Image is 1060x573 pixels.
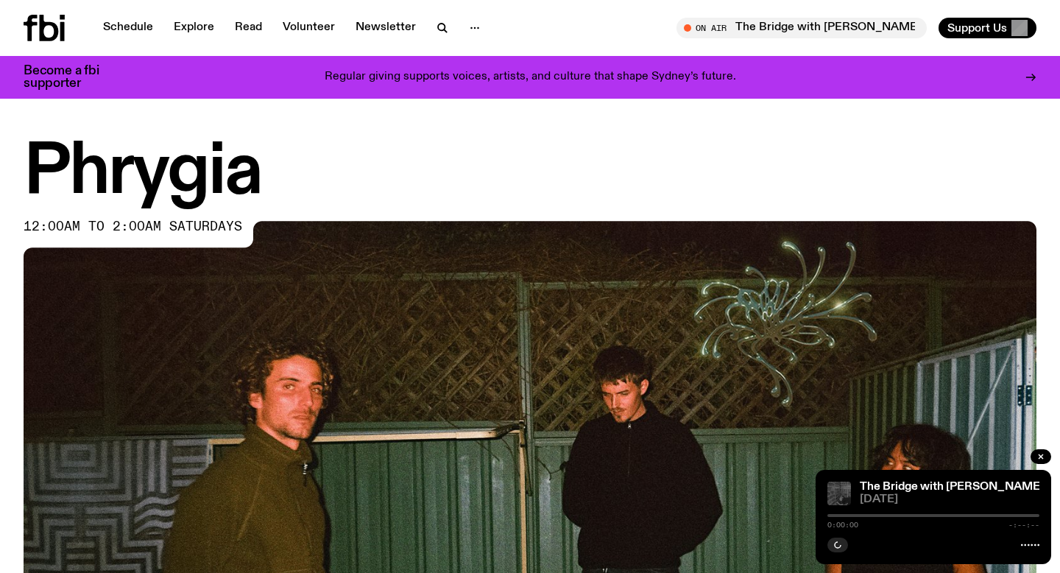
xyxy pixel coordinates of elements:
[24,221,242,233] span: 12:00am to 2:00am saturdays
[94,18,162,38] a: Schedule
[860,481,1044,493] a: The Bridge with [PERSON_NAME]
[226,18,271,38] a: Read
[676,18,927,38] button: On AirThe Bridge with [PERSON_NAME]
[24,140,1036,206] h1: Phrygia
[1008,521,1039,529] span: -:--:--
[274,18,344,38] a: Volunteer
[24,65,118,90] h3: Become a fbi supporter
[947,21,1007,35] span: Support Us
[165,18,223,38] a: Explore
[939,18,1036,38] button: Support Us
[347,18,425,38] a: Newsletter
[860,494,1039,505] span: [DATE]
[325,71,736,84] p: Regular giving supports voices, artists, and culture that shape Sydney’s future.
[827,521,858,529] span: 0:00:00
